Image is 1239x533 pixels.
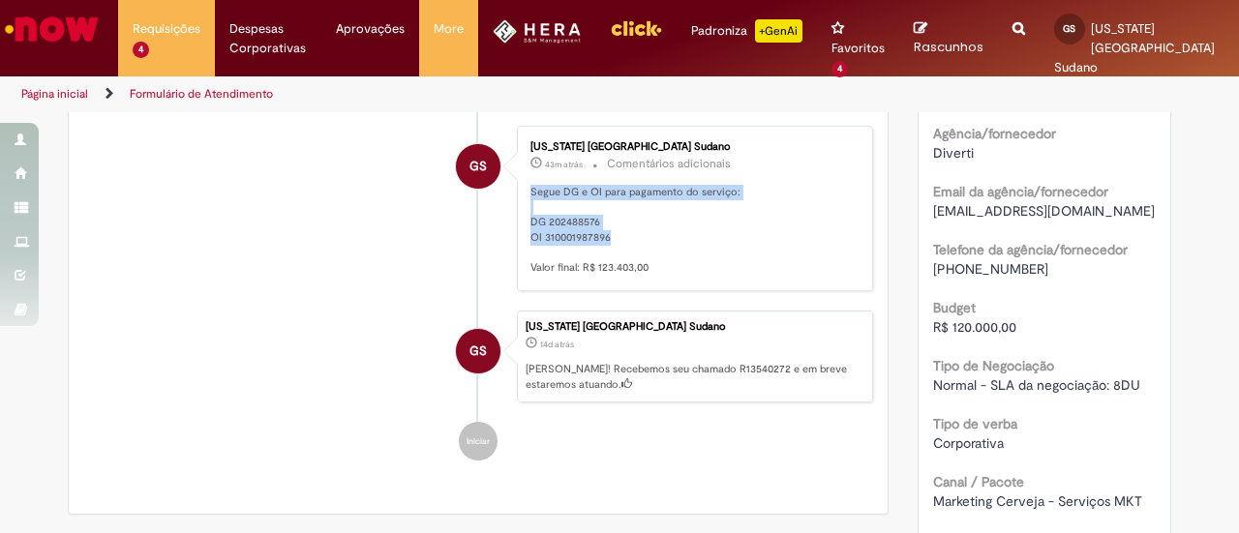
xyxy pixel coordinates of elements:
p: [PERSON_NAME]! Recebemos seu chamado R13540272 e em breve estaremos atuando. [526,362,862,392]
span: Favoritos [831,39,885,58]
b: Agência/fornecedor [933,125,1056,142]
b: Email da agência/fornecedor [933,183,1108,200]
img: ServiceNow [2,10,102,48]
time: 16/09/2025 15:17:18 [540,339,574,350]
b: Budget [933,299,976,316]
small: Comentários adicionais [607,156,731,172]
a: Rascunhos [914,20,983,56]
span: GS [469,328,487,374]
span: 4 [831,61,848,77]
span: Diverti [933,144,974,162]
span: Despesas Corporativas [229,19,308,58]
b: Tipo de Negociação [933,357,1054,374]
div: Padroniza [691,19,802,43]
span: Normal - SLA da negociação: 8DU [933,376,1140,394]
span: Corporativa [933,434,1004,452]
b: Telefone da agência/fornecedor [933,241,1128,258]
img: click_logo_yellow_360x200.png [610,14,662,43]
ul: Trilhas de página [15,76,811,112]
div: [US_STATE] [GEOGRAPHIC_DATA] Sudano [526,321,862,333]
span: Rascunhos [914,38,983,56]
span: [US_STATE] [GEOGRAPHIC_DATA] Sudano [1054,20,1215,75]
b: Canal / Pacote [933,473,1024,490]
b: Tipo de verba [933,415,1017,432]
li: Georgia Corse Sudano [83,311,873,403]
span: GS [1063,22,1075,35]
p: Segue DG e OI para pagamento do serviço: DG 202488576 OI 310001987896 Valor final: R$ 123.403,00 [530,185,853,276]
span: Marketing Cerveja - Serviços MKT [933,492,1142,510]
a: Página inicial [21,86,88,102]
span: Requisições [133,19,200,39]
img: HeraLogo.png [493,19,581,44]
time: 29/09/2025 17:12:44 [545,159,583,170]
span: Aprovações [336,19,405,39]
span: GS [469,143,487,190]
span: [PHONE_NUMBER] [933,260,1048,278]
p: +GenAi [755,19,802,43]
span: 14d atrás [540,339,574,350]
span: 4 [133,42,149,58]
span: R$ 120.000,00 [933,318,1016,336]
div: Georgia Corse Sudano [456,329,500,373]
a: Formulário de Atendimento [130,86,273,102]
div: Georgia Corse Sudano [456,144,500,189]
div: [US_STATE] [GEOGRAPHIC_DATA] Sudano [530,141,853,153]
span: More [434,19,464,39]
span: [EMAIL_ADDRESS][DOMAIN_NAME] [933,202,1155,220]
span: 43m atrás [545,159,583,170]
